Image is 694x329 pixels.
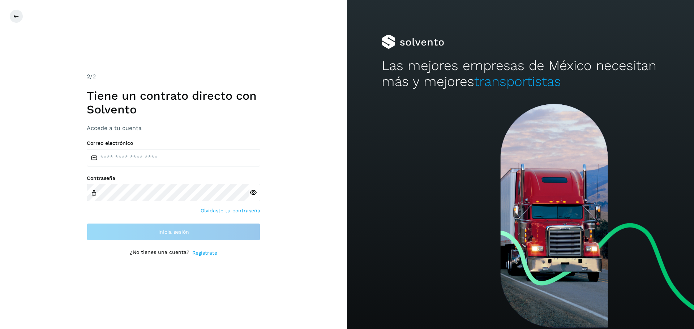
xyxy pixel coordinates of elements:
h2: Las mejores empresas de México necesitan más y mejores [382,58,659,90]
div: /2 [87,72,260,81]
h1: Tiene un contrato directo con Solvento [87,89,260,117]
label: Contraseña [87,175,260,181]
label: Correo electrónico [87,140,260,146]
span: 2 [87,73,90,80]
a: Regístrate [192,249,217,257]
h3: Accede a tu cuenta [87,125,260,131]
span: transportistas [474,74,561,89]
a: Olvidaste tu contraseña [201,207,260,215]
p: ¿No tienes una cuenta? [130,249,189,257]
span: Inicia sesión [158,229,189,234]
button: Inicia sesión [87,223,260,241]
